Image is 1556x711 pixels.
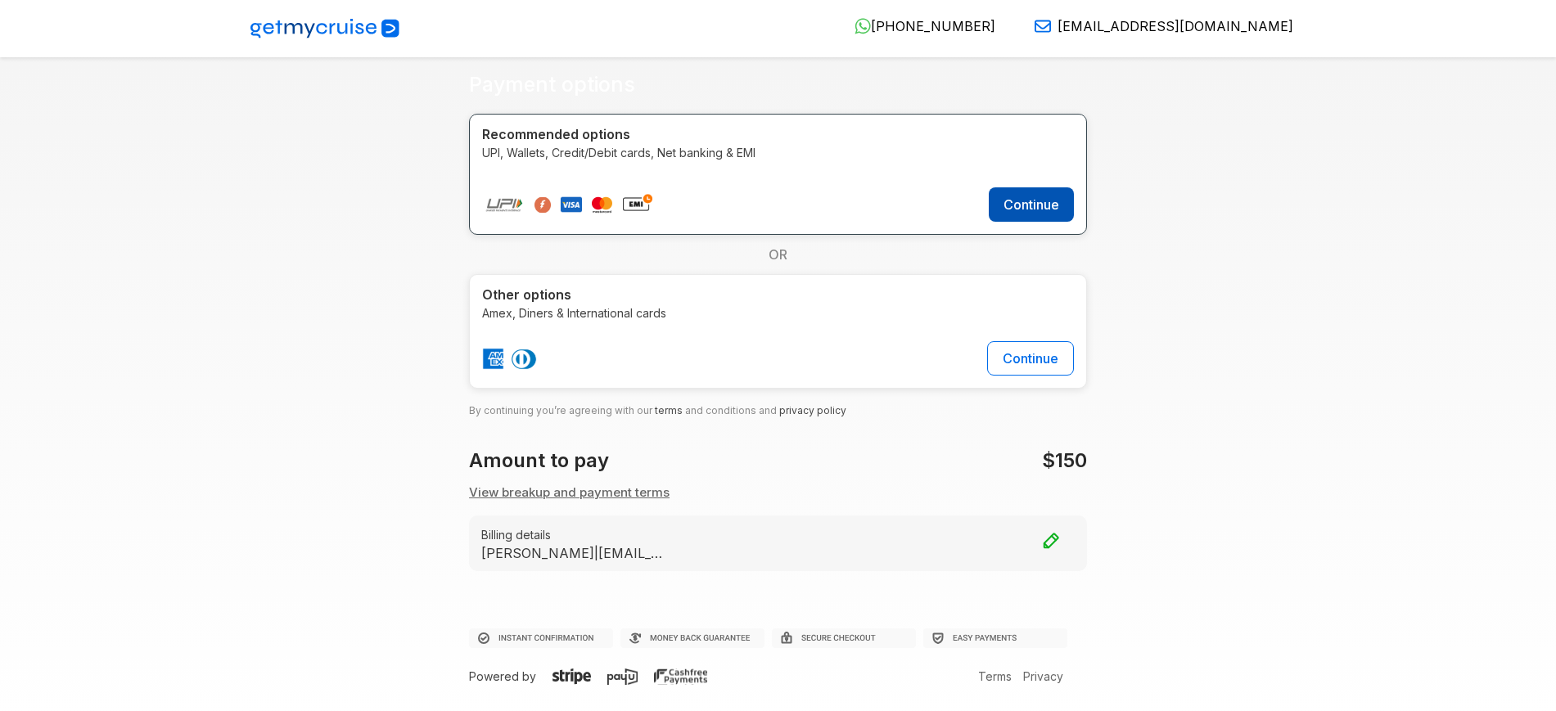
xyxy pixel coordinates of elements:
span: [EMAIL_ADDRESS][DOMAIN_NAME] [1058,18,1293,34]
a: [PHONE_NUMBER] [841,18,995,34]
img: payu [607,668,638,685]
p: UPI, Wallets, Credit/Debit cards, Net banking & EMI [482,144,1074,161]
img: Email [1035,18,1051,34]
a: [EMAIL_ADDRESS][DOMAIN_NAME] [1022,18,1293,34]
img: cashfree [654,668,707,685]
p: [PERSON_NAME] | [EMAIL_ADDRESS][DOMAIN_NAME] [481,545,670,560]
p: Amex, Diners & International cards [482,304,1074,322]
p: Powered by [469,668,756,685]
p: By continuing you’re agreeing with our and conditions and [469,402,1087,420]
div: $150 [778,446,1096,475]
small: Billing details [481,526,1075,543]
h3: Payment options [469,73,1087,97]
img: WhatsApp [855,18,871,34]
a: Privacy [1019,669,1067,683]
span: [PHONE_NUMBER] [871,18,995,34]
h4: Recommended options [482,127,1074,142]
button: View breakup and payment terms [469,484,670,502]
a: Terms [974,669,1016,683]
a: terms [655,404,683,416]
div: OR [469,235,1087,274]
img: stripe [552,668,591,685]
div: Amount to pay [459,446,778,475]
h4: Other options [482,287,1074,303]
a: privacy policy [779,404,846,416]
button: Continue [989,187,1074,222]
button: Continue [987,341,1074,376]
